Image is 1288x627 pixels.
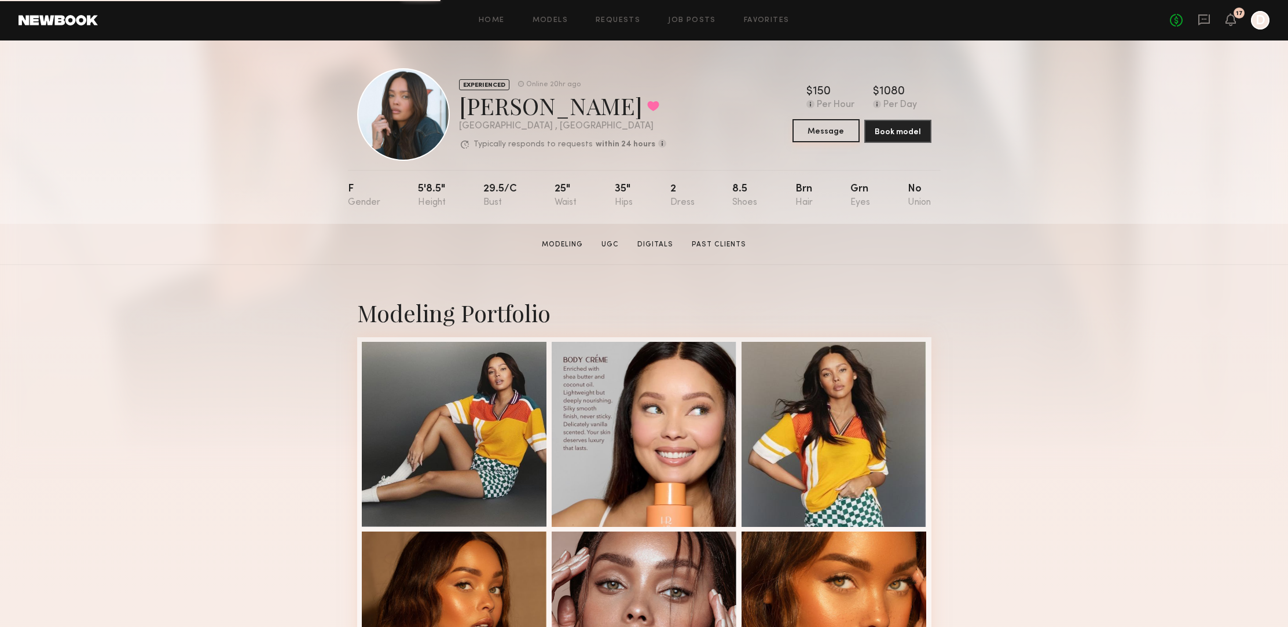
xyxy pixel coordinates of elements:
[633,239,678,250] a: Digitals
[459,90,666,121] div: [PERSON_NAME]
[687,239,751,250] a: Past Clients
[744,17,790,24] a: Favorites
[792,119,860,142] button: Message
[908,184,931,208] div: No
[459,79,509,90] div: EXPERIENCED
[597,239,623,250] a: UGC
[474,141,593,149] p: Typically responds to requests
[479,17,505,24] a: Home
[879,86,905,98] div: 1080
[806,86,813,98] div: $
[883,100,917,110] div: Per Day
[537,239,588,250] a: Modeling
[615,184,633,208] div: 35"
[348,184,380,208] div: F
[526,81,581,88] div: Online 20hr ago
[1236,10,1243,17] div: 17
[1251,11,1269,29] a: D
[864,120,931,143] button: Book model
[813,86,831,98] div: 150
[670,184,695,208] div: 2
[795,184,813,208] div: Brn
[596,141,655,149] b: within 24 hours
[483,184,517,208] div: 29.5/c
[357,297,931,328] div: Modeling Portfolio
[732,184,757,208] div: 8.5
[418,184,446,208] div: 5'8.5"
[596,17,640,24] a: Requests
[555,184,577,208] div: 25"
[850,184,870,208] div: Grn
[873,86,879,98] div: $
[817,100,854,110] div: Per Hour
[533,17,568,24] a: Models
[459,121,666,131] div: [GEOGRAPHIC_DATA] , [GEOGRAPHIC_DATA]
[668,17,716,24] a: Job Posts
